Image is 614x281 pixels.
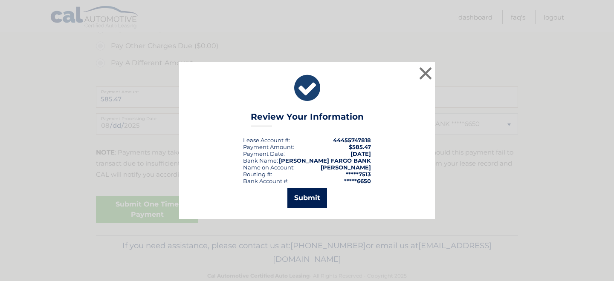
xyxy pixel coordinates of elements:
[417,65,434,82] button: ×
[350,150,371,157] span: [DATE]
[279,157,371,164] strong: [PERSON_NAME] FARGO BANK
[333,137,371,143] strong: 44455747818
[243,137,290,143] div: Lease Account #:
[243,178,289,184] div: Bank Account #:
[243,171,272,178] div: Routing #:
[287,188,327,208] button: Submit
[349,143,371,150] span: $585.47
[243,143,294,150] div: Payment Amount:
[243,150,285,157] div: :
[243,164,295,171] div: Name on Account:
[321,164,371,171] strong: [PERSON_NAME]
[251,112,364,126] h3: Review Your Information
[243,157,278,164] div: Bank Name:
[243,150,284,157] span: Payment Date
